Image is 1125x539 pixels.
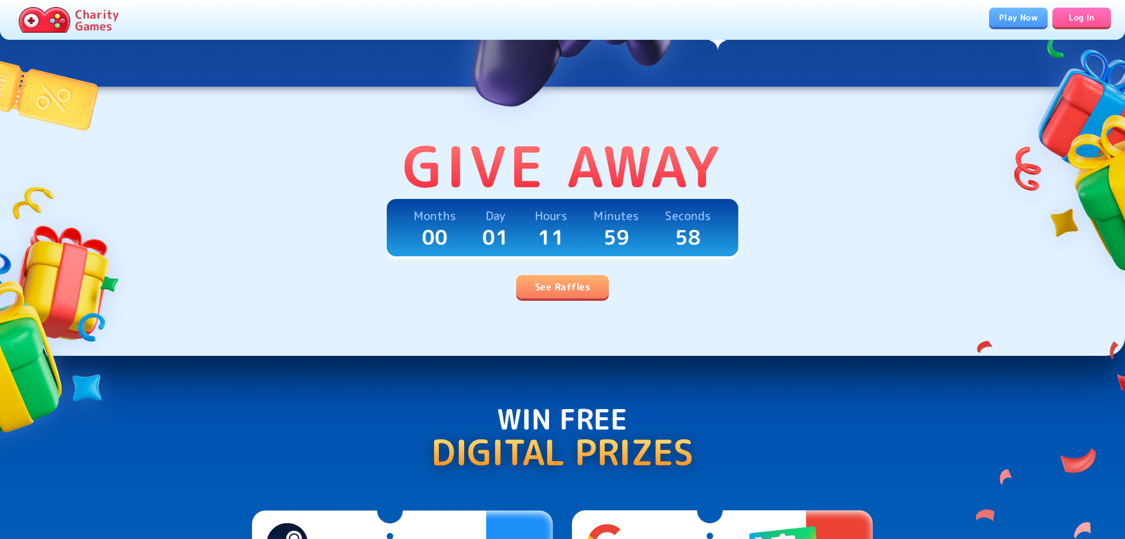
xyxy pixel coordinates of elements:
p: Day [486,206,505,225]
a: See Raffles [516,275,609,298]
p: 00 [422,225,448,249]
p: 01 [482,225,509,249]
a: Log In [1052,8,1111,27]
p: Charity Games [75,8,119,32]
p: Give Away [403,133,723,199]
a: Months00Day01Hours11Minutes59Seconds58 [387,199,738,256]
p: Digital Prizes [431,431,693,473]
a: Play Now [989,8,1048,27]
p: Seconds [665,206,711,225]
a: Charity Games [14,5,124,35]
img: Charity.Games [19,7,70,33]
p: Months [414,206,456,225]
p: Win Free [431,403,693,435]
p: 59 [604,225,630,249]
p: 11 [538,225,564,249]
p: 58 [675,225,701,249]
p: Minutes [594,206,639,225]
p: Hours [535,206,568,225]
